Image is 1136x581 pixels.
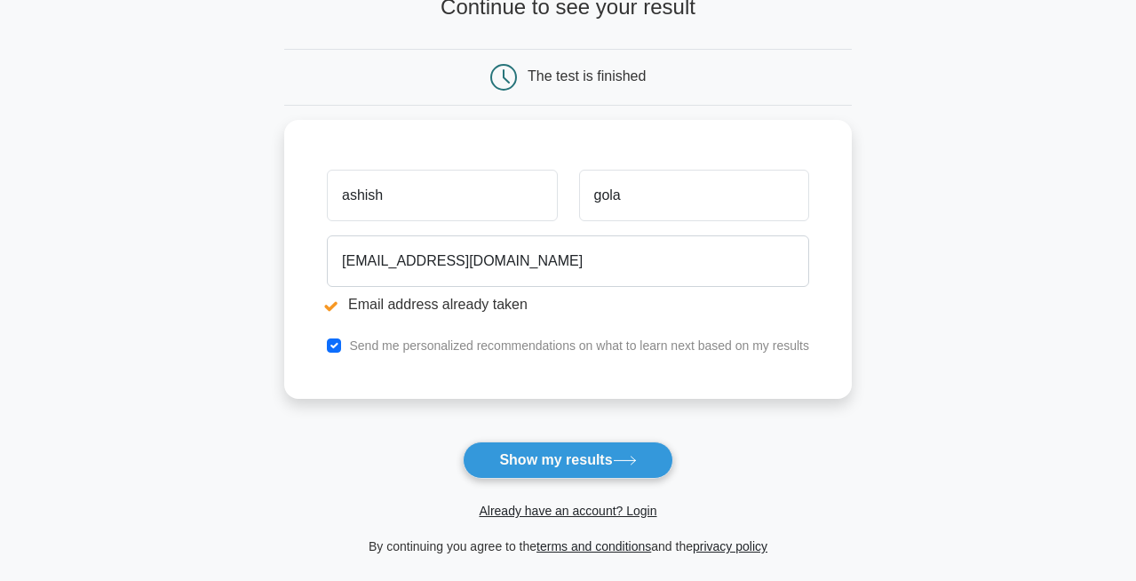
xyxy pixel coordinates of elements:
input: Last name [579,170,809,221]
div: The test is finished [528,68,646,84]
label: Send me personalized recommendations on what to learn next based on my results [349,338,809,353]
div: By continuing you agree to the and the [274,536,862,557]
input: First name [327,170,557,221]
input: Email [327,235,809,287]
a: terms and conditions [536,539,651,553]
button: Show my results [463,442,672,479]
a: Already have an account? Login [479,504,656,518]
a: privacy policy [693,539,767,553]
li: Email address already taken [327,294,809,315]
